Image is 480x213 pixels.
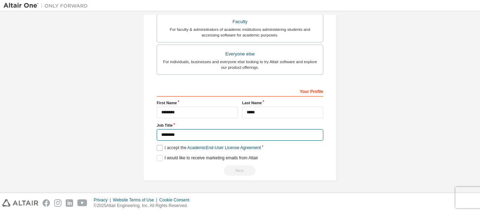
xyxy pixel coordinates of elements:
img: instagram.svg [54,199,61,207]
a: Academic End-User License Agreement [187,145,261,150]
img: youtube.svg [77,199,87,207]
label: I would like to receive marketing emails from Altair [157,155,258,161]
label: Job Title [157,122,323,128]
div: Faculty [161,17,319,27]
div: For individuals, businesses and everyone else looking to try Altair software and explore our prod... [161,59,319,70]
img: facebook.svg [43,199,50,207]
label: First Name [157,100,238,106]
label: Last Name [242,100,323,106]
div: Website Terms of Use [113,197,159,203]
div: For faculty & administrators of academic institutions administering students and accessing softwa... [161,27,319,38]
img: altair_logo.svg [2,199,38,207]
img: linkedin.svg [66,199,73,207]
div: Read and acccept EULA to continue [157,165,323,176]
label: I accept the [157,145,261,151]
div: Your Profile [157,85,323,96]
div: Everyone else [161,49,319,59]
div: Cookie Consent [159,197,193,203]
div: Privacy [94,197,113,203]
img: Altair One [4,2,91,9]
p: © 2025 Altair Engineering, Inc. All Rights Reserved. [94,203,194,209]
